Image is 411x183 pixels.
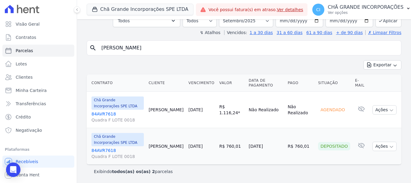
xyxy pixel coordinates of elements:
[328,10,404,15] p: Ver opções
[146,92,186,128] td: [PERSON_NAME]
[112,169,155,174] b: todos(as) os(as) 2
[277,30,302,35] a: 31 a 60 dias
[246,74,286,92] th: Data de Pagamento
[188,107,202,112] a: [DATE]
[91,111,144,123] a: 84AVR7618Quadra F LOTE 0018
[328,4,404,10] p: CHÃ GRANDE INCORPORAÇÕES
[16,74,32,80] span: Clientes
[16,172,39,178] span: Conta Hent
[91,133,144,146] span: Chã Grande Incorporações SPE LTDA
[16,34,36,40] span: Contratos
[91,117,144,123] span: Quadra F LOTE 0018
[318,106,347,114] div: Agendado
[6,162,20,177] div: Open Intercom Messenger
[87,74,146,92] th: Contrato
[285,128,316,165] td: R$ 760,01
[146,128,186,165] td: [PERSON_NAME]
[2,71,74,83] a: Clientes
[2,58,74,70] a: Lotes
[277,7,303,12] a: Ver detalhes
[2,84,74,96] a: Minha Carteira
[200,30,220,35] label: ↯ Atalhos
[246,128,286,165] td: [DATE]
[285,92,316,128] td: Não Realizado
[91,147,144,159] a: 84AVR7618Quadra F LOTE 0018
[2,45,74,57] a: Parcelas
[250,30,273,35] a: 1 a 30 dias
[5,146,72,153] div: Plataformas
[2,111,74,123] a: Crédito
[217,74,246,92] th: Valor
[16,21,40,27] span: Visão Geral
[91,96,144,110] span: Chã Grande Incorporações SPE LTDA
[87,4,193,15] button: Chã Grande Incorporações SPE LTDA
[363,60,401,70] button: Exportar
[217,128,246,165] td: R$ 760,01
[2,124,74,136] a: Negativação
[246,92,286,128] td: Não Realizado
[316,74,353,92] th: Situação
[94,169,173,175] p: Exibindo parcelas
[113,14,180,27] button: Todos
[306,30,332,35] a: 61 a 90 dias
[365,30,401,35] a: ✗ Limpar Filtros
[224,30,247,35] label: Vencidos:
[16,114,31,120] span: Crédito
[2,169,74,181] a: Conta Hent
[16,61,27,67] span: Lotes
[89,44,97,52] i: search
[16,48,33,54] span: Parcelas
[316,8,320,12] span: CI
[336,30,363,35] a: + de 90 dias
[118,17,130,24] span: Todos
[2,98,74,110] a: Transferências
[372,105,397,115] button: Ações
[16,101,46,107] span: Transferências
[285,74,316,92] th: Pago
[16,127,42,133] span: Negativação
[98,42,399,54] input: Buscar por nome do lote ou do cliente
[188,144,202,149] a: [DATE]
[16,159,38,165] span: Recebíveis
[16,87,47,93] span: Minha Carteira
[375,14,401,27] button: Aplicar
[209,7,303,13] span: Você possui fatura(s) em atraso.
[186,74,217,92] th: Vencimento
[91,153,144,159] span: Quadra F LOTE 0018
[2,18,74,30] a: Visão Geral
[318,142,350,150] div: Depositado
[353,74,370,92] th: E-mail
[217,92,246,128] td: R$ 1.116,24
[146,74,186,92] th: Cliente
[2,156,74,168] a: Recebíveis
[2,31,74,43] a: Contratos
[372,142,397,151] button: Ações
